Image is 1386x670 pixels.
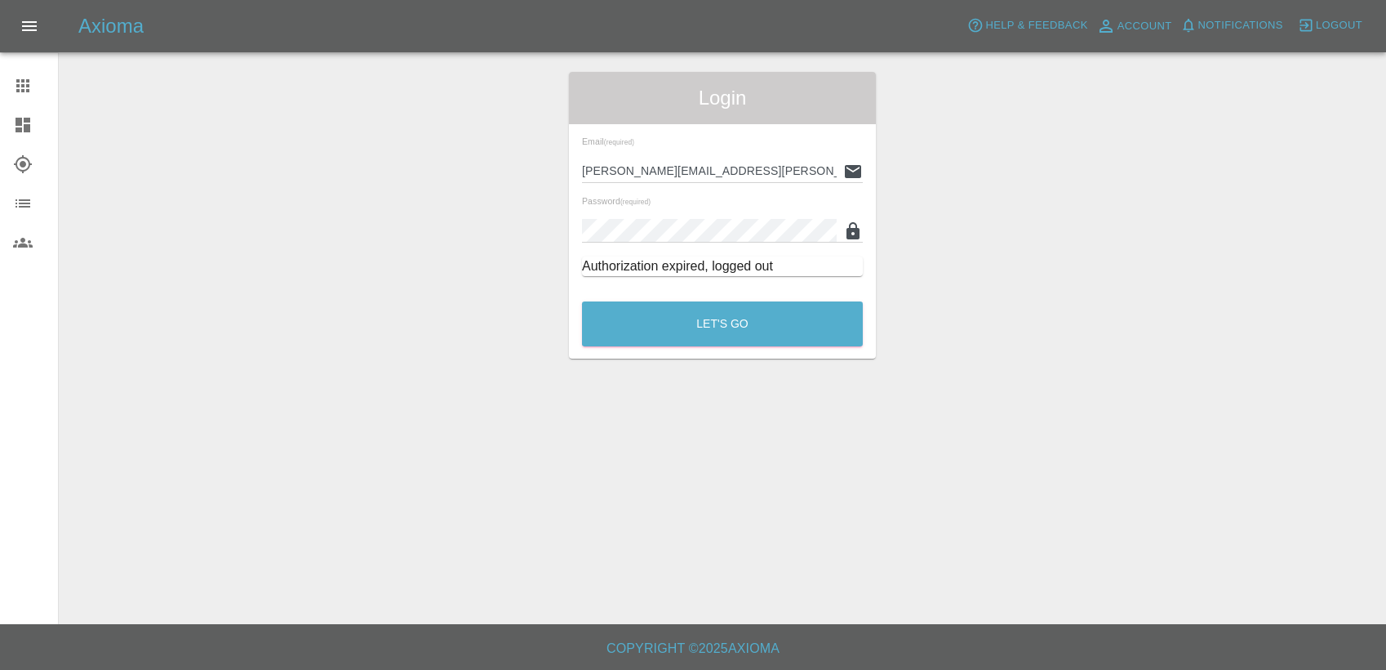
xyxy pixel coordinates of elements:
span: Account [1117,17,1172,36]
h5: Axioma [78,13,144,39]
small: (required) [620,199,651,206]
button: Let's Go [582,301,863,346]
span: Login [582,85,863,111]
span: Help & Feedback [985,16,1087,35]
small: (required) [604,139,634,146]
div: Authorization expired, logged out [582,257,863,276]
span: Notifications [1198,16,1283,35]
span: Password [582,196,651,206]
button: Help & Feedback [963,13,1091,38]
span: Email [582,136,634,146]
button: Notifications [1176,13,1287,38]
h6: Copyright © 2025 Axioma [13,637,1373,660]
span: Logout [1316,16,1362,35]
button: Open drawer [10,7,49,46]
button: Logout [1294,13,1366,38]
a: Account [1092,13,1176,39]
